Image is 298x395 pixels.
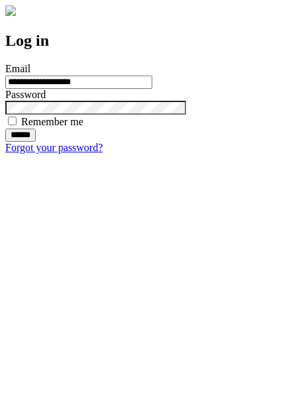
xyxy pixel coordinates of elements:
a: Forgot your password? [5,142,103,153]
label: Email [5,63,30,74]
label: Remember me [21,116,83,127]
label: Password [5,89,46,100]
img: logo-4e3dc11c47720685a147b03b5a06dd966a58ff35d612b21f08c02c0306f2b779.png [5,5,16,16]
h2: Log in [5,32,293,50]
